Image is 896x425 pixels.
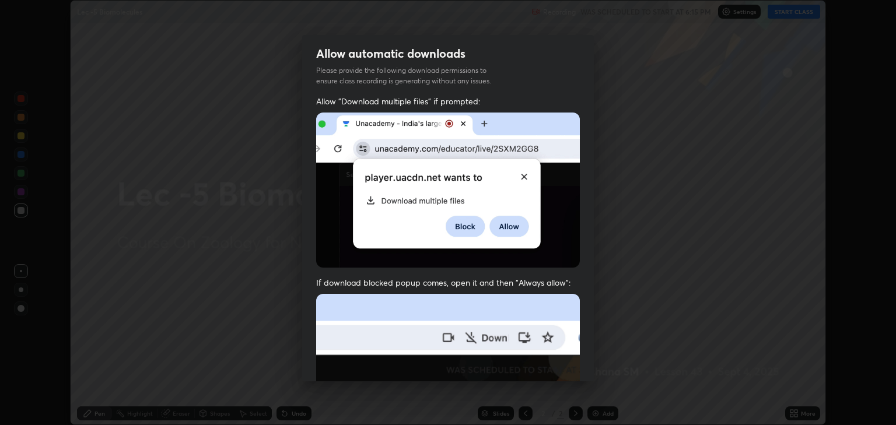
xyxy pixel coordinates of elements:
span: Allow "Download multiple files" if prompted: [316,96,580,107]
span: If download blocked popup comes, open it and then "Always allow": [316,277,580,288]
img: downloads-permission-allow.gif [316,113,580,268]
h2: Allow automatic downloads [316,46,466,61]
p: Please provide the following download permissions to ensure class recording is generating without... [316,65,505,86]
